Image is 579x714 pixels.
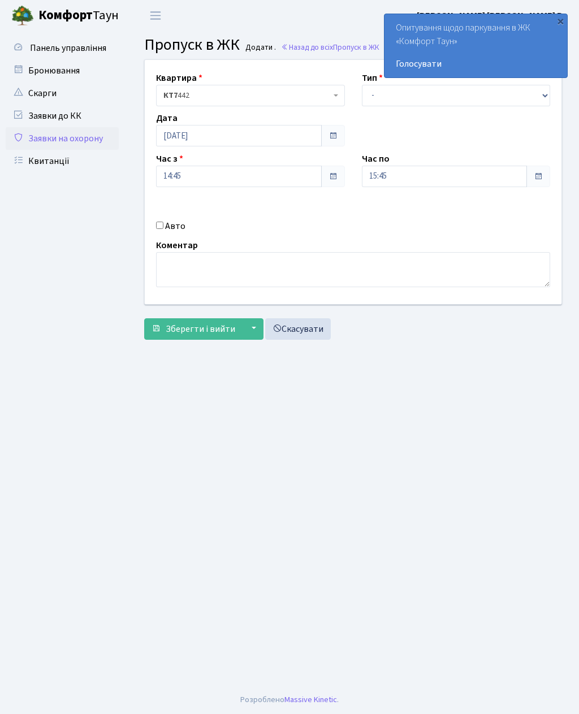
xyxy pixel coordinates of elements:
a: Панель управління [6,37,119,59]
a: Скарги [6,82,119,105]
label: Тип [362,71,383,85]
span: Таун [38,6,119,25]
b: Комфорт [38,6,93,24]
span: Пропуск в ЖК [144,33,240,56]
label: Квартира [156,71,202,85]
a: Заявки на охорону [6,127,119,150]
label: Авто [165,219,185,233]
label: Дата [156,111,178,125]
span: <b>КТ7</b>&nbsp;&nbsp;&nbsp;442 [163,90,331,101]
div: Розроблено . [240,694,339,706]
div: Опитування щодо паркування в ЖК «Комфорт Таун» [384,14,567,77]
button: Зберегти і вийти [144,318,243,340]
a: Голосувати [396,57,556,71]
a: [PERSON_NAME] [PERSON_NAME] В. [417,9,565,23]
span: Панель управління [30,42,106,54]
a: Скасувати [265,318,331,340]
div: × [555,15,566,27]
b: [PERSON_NAME] [PERSON_NAME] В. [417,10,565,22]
img: logo.png [11,5,34,27]
label: Коментар [156,239,198,252]
a: Квитанції [6,150,119,172]
a: Заявки до КК [6,105,119,127]
a: Назад до всіхПропуск в ЖК [281,42,379,53]
a: Бронювання [6,59,119,82]
a: Massive Kinetic [284,694,337,706]
b: КТ7 [163,90,178,101]
span: Пропуск в ЖК [333,42,379,53]
span: Зберегти і вийти [166,323,235,335]
span: <b>КТ7</b>&nbsp;&nbsp;&nbsp;442 [156,85,345,106]
button: Переключити навігацію [141,6,170,25]
label: Час по [362,152,390,166]
label: Час з [156,152,183,166]
small: Додати . [243,43,276,53]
